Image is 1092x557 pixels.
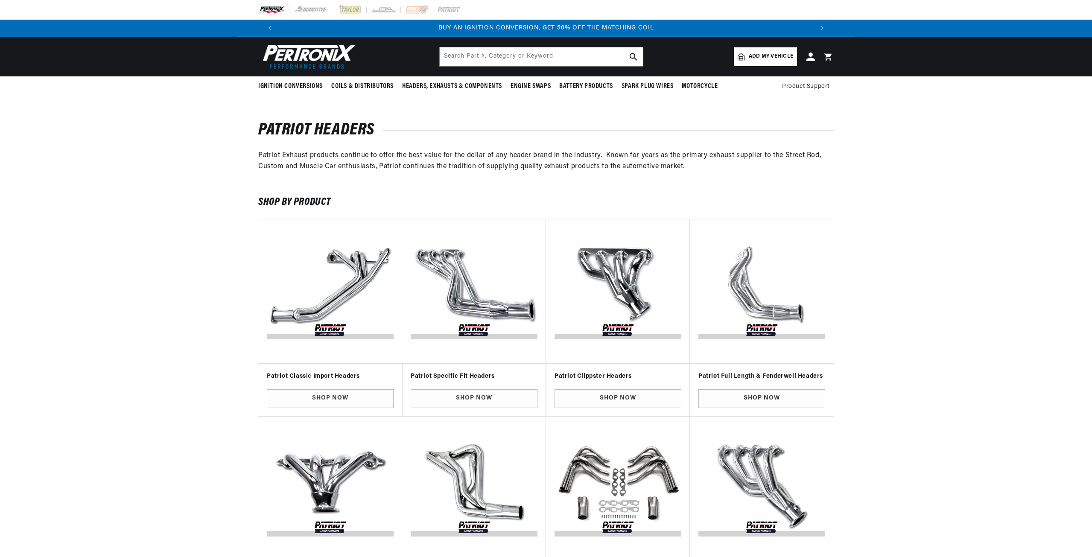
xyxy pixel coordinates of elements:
[814,20,831,37] button: Translation missing: en.sections.announcements.next_announcement
[511,82,551,91] span: Engine Swaps
[267,228,394,355] img: Patriot-Classic-Import-Headers-v1588104940254.jpg
[327,76,398,96] summary: Coils & Distributors
[258,42,356,71] img: Pertronix
[258,82,323,91] span: Ignition Conversions
[506,76,555,96] summary: Engine Swaps
[555,425,681,552] img: Patriot-Weld-Up-Kit-Headers-v1588626840666.jpg
[411,228,537,355] img: Patriot-Specific-Fit-Headers-v1588104112434.jpg
[331,82,394,91] span: Coils & Distributors
[261,20,278,37] button: Translation missing: en.sections.announcements.previous_announcement
[559,82,613,91] span: Battery Products
[698,372,825,381] h3: Patriot Full Length & Fenderwell Headers
[402,82,502,91] span: Headers, Exhausts & Components
[698,425,825,552] img: Patriot-Tri-5-Headers-v1588104179567.jpg
[267,389,394,408] a: Shop Now
[267,425,394,552] img: Patriot-Tight-Tuck-Headers-v1588104139546.jpg
[258,123,834,137] h1: Patriot Headers
[749,52,793,61] span: Add my vehicle
[258,198,834,207] h2: SHOP BY PRODUCT
[278,23,814,33] div: 1 of 3
[411,372,537,381] h3: Patriot Specific Fit Headers
[411,389,537,408] a: Shop Now
[555,228,681,355] img: Patriot-Clippster-Headers-v1588104121313.jpg
[278,23,814,33] div: Announcement
[438,25,654,31] a: BUY AN IGNITION CONVERSION, GET 50% OFF THE MATCHING COIL
[411,425,537,552] img: Patriot-Circle-Track-Headers-v1588104147736.jpg
[622,82,674,91] span: Spark Plug Wires
[698,228,825,355] img: Patriot-Fenderwell-111-v1590437195265.jpg
[682,82,718,91] span: Motorcycle
[440,47,643,66] input: Search Part #, Category or Keyword
[267,372,394,381] h3: Patriot Classic Import Headers
[698,389,825,408] a: Shop Now
[782,76,834,97] summary: Product Support
[677,76,722,96] summary: Motorcycle
[398,76,506,96] summary: Headers, Exhausts & Components
[782,82,829,91] span: Product Support
[555,372,681,381] h3: Patriot Clippster Headers
[555,389,681,408] a: Shop Now
[237,20,855,37] slideshow-component: Translation missing: en.sections.announcements.announcement_bar
[258,76,327,96] summary: Ignition Conversions
[258,150,834,172] p: Patriot Exhaust products continue to offer the best value for the dollar of any header brand in t...
[555,76,617,96] summary: Battery Products
[624,47,643,66] button: search button
[734,47,797,66] a: Add my vehicle
[617,76,678,96] summary: Spark Plug Wires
